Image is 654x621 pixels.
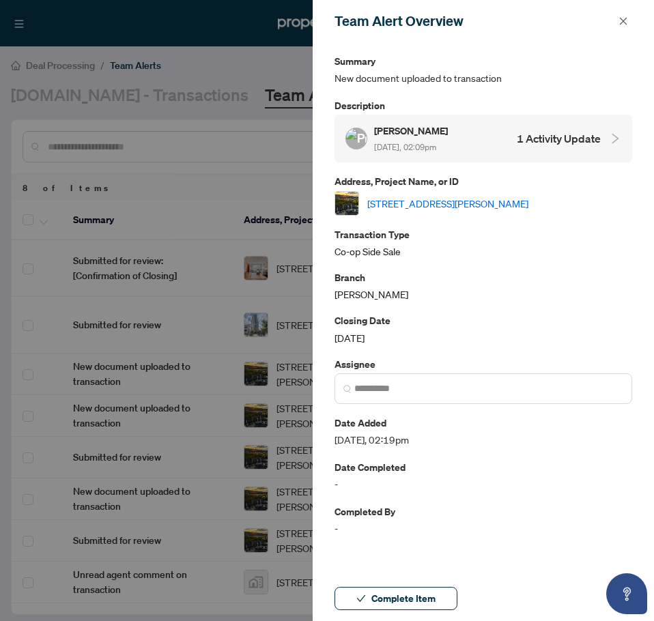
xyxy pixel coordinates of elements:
button: Complete Item [335,587,457,610]
div: [DATE] [335,313,632,345]
p: Date Added [335,415,632,431]
div: Profile Icon[PERSON_NAME] [DATE], 02:09pm1 Activity Update [335,115,632,162]
span: close [619,16,628,26]
span: collapsed [609,132,621,145]
span: New document uploaded to transaction [335,70,632,86]
p: Transaction Type [335,227,632,242]
div: Team Alert Overview [335,11,614,31]
p: Date Completed [335,459,632,475]
p: Address, Project Name, or ID [335,173,632,189]
div: Co-op Side Sale [335,227,632,259]
p: Completed By [335,504,632,519]
button: Open asap [606,573,647,614]
div: [PERSON_NAME] [335,270,632,302]
span: check [356,594,366,603]
span: - [335,521,632,536]
p: Summary [335,53,632,69]
h5: [PERSON_NAME] [374,123,450,139]
span: [DATE], 02:19pm [335,432,632,448]
img: search_icon [343,385,352,393]
span: [DATE], 02:09pm [374,142,436,152]
span: - [335,476,632,492]
a: [STREET_ADDRESS][PERSON_NAME] [367,196,528,211]
p: Branch [335,270,632,285]
span: Complete Item [371,588,436,609]
img: thumbnail-img [335,192,358,215]
p: Closing Date [335,313,632,328]
p: Assignee [335,356,632,372]
p: Description [335,98,632,113]
img: Profile Icon [346,128,367,149]
h4: 1 Activity Update [517,130,601,147]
